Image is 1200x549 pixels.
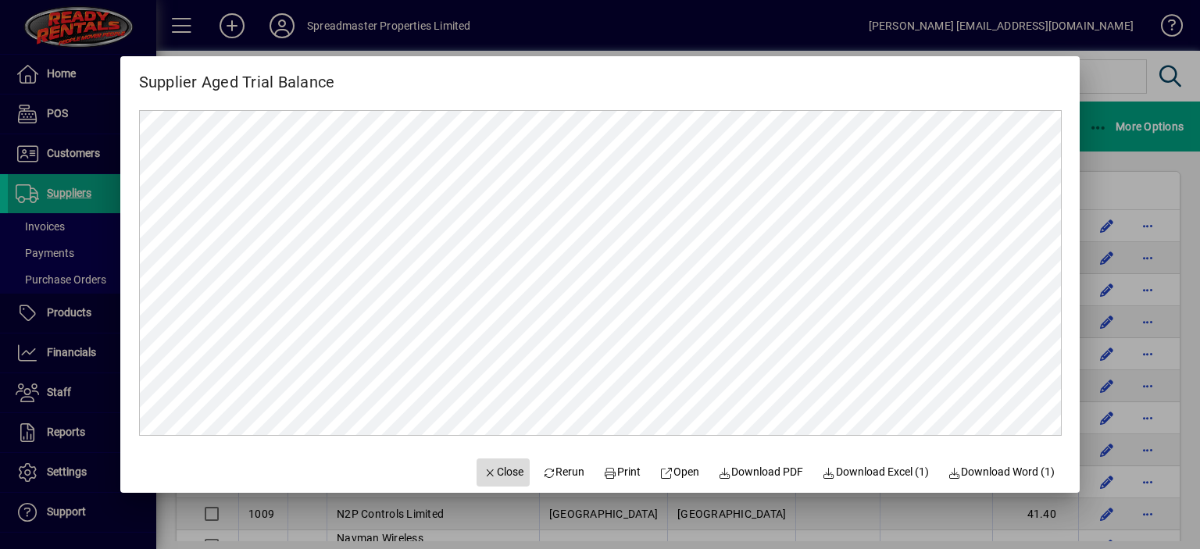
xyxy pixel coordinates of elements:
span: Download Word (1) [948,464,1055,480]
span: Rerun [542,464,585,480]
span: Download PDF [718,464,804,480]
button: Download Word (1) [941,458,1062,487]
span: Close [483,464,523,480]
h2: Supplier Aged Trial Balance [120,56,354,94]
button: Download Excel (1) [816,458,935,487]
a: Download PDF [712,458,810,487]
span: Open [659,464,699,480]
span: Print [604,464,641,480]
button: Close [477,458,530,487]
a: Open [653,458,705,487]
button: Print [597,458,647,487]
span: Download Excel (1) [822,464,929,480]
